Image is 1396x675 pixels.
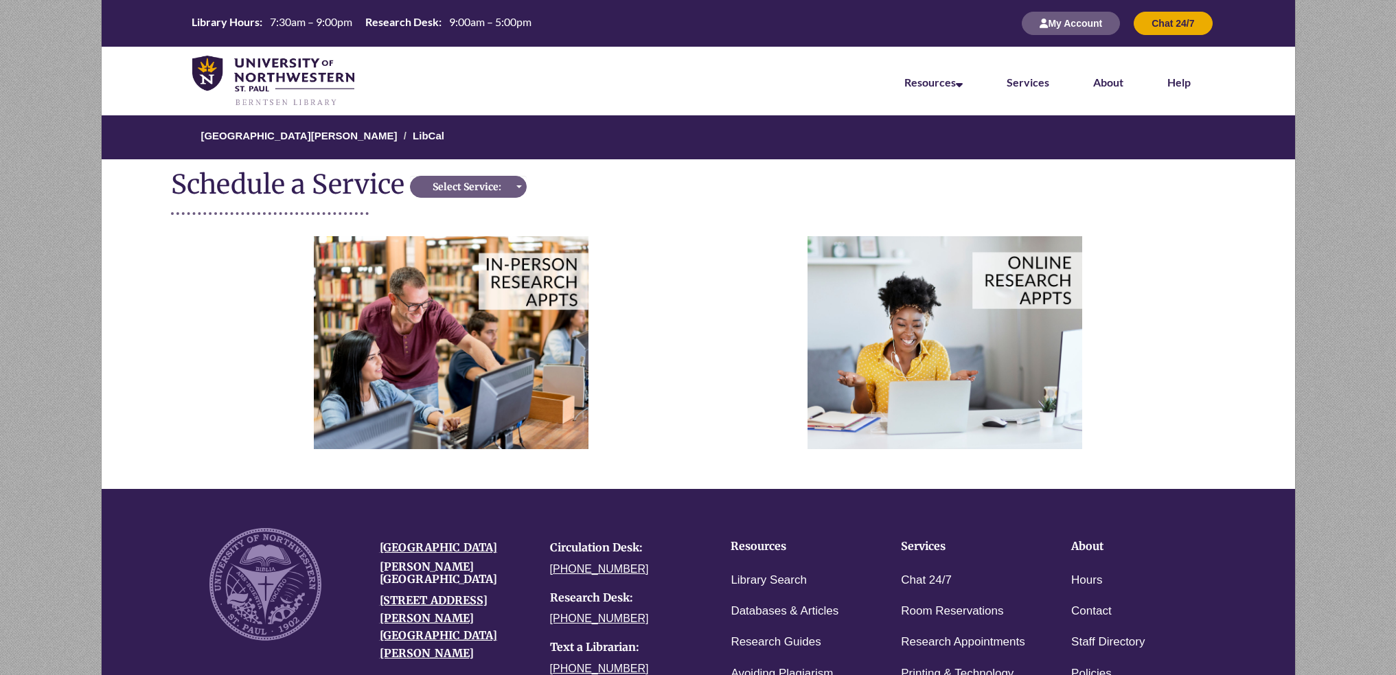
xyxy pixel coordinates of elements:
button: Chat 24/7 [1134,12,1212,35]
a: Chat 24/7 [901,571,952,591]
h4: Resources [731,540,858,553]
nav: Breadcrumb [76,115,1320,159]
img: UNW seal [209,528,321,640]
a: Room Reservations [901,602,1003,621]
span: 7:30am – 9:00pm [270,15,352,28]
a: Hours [1071,571,1102,591]
a: Help [1167,76,1191,89]
a: [PHONE_NUMBER] [550,663,649,674]
a: About [1093,76,1123,89]
a: Chat 24/7 [1134,17,1212,29]
a: Services [1007,76,1049,89]
img: UNWSP Library Logo [192,56,355,107]
h4: Circulation Desk: [550,542,700,554]
button: My Account [1022,12,1120,35]
a: Databases & Articles [731,602,838,621]
div: Schedule a Service [171,170,410,198]
a: Staff Directory [1071,632,1145,652]
span: 9:00am – 5:00pm [449,15,531,28]
th: Library Hours: [186,14,264,30]
a: My Account [1022,17,1120,29]
button: Select Service: [410,176,527,198]
a: Resources [904,76,963,89]
a: [PHONE_NUMBER] [550,563,649,575]
h4: [PERSON_NAME][GEOGRAPHIC_DATA] [380,561,529,585]
a: Library Search [731,571,807,591]
a: Contact [1071,602,1112,621]
h4: About [1071,540,1199,553]
h4: Services [901,540,1029,553]
a: Research Appointments [901,632,1025,652]
th: Research Desk: [360,14,444,30]
img: In person Appointments [314,236,588,448]
table: Hours Today [186,14,537,31]
a: Hours Today [186,14,537,32]
a: [PHONE_NUMBER] [550,613,649,624]
a: [GEOGRAPHIC_DATA][PERSON_NAME] [201,130,397,141]
img: Online Appointments [808,236,1082,448]
h4: Research Desk: [550,592,700,604]
a: [STREET_ADDRESS][PERSON_NAME][GEOGRAPHIC_DATA][PERSON_NAME] [380,593,497,660]
a: Research Guides [731,632,821,652]
a: LibCal [413,130,444,141]
a: [GEOGRAPHIC_DATA] [380,540,497,554]
h4: Text a Librarian: [550,641,700,654]
div: Select Service: [414,180,519,194]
